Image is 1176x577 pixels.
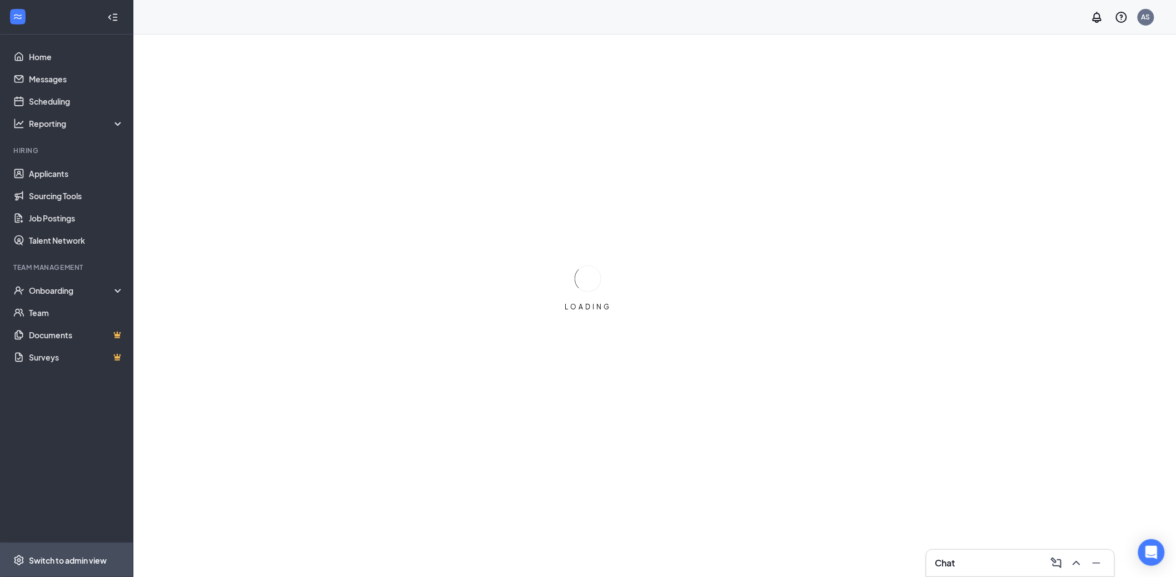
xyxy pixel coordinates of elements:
[12,11,23,22] svg: WorkstreamLogo
[935,557,955,569] h3: Chat
[1142,12,1150,22] div: AS
[560,302,616,312] div: LOADING
[29,46,124,68] a: Home
[107,12,118,23] svg: Collapse
[29,207,124,229] a: Job Postings
[1115,11,1128,24] svg: QuestionInfo
[29,229,124,251] a: Talent Network
[13,118,24,129] svg: Analysis
[29,68,124,90] a: Messages
[13,285,24,296] svg: UserCheck
[13,555,24,566] svg: Settings
[29,162,124,185] a: Applicants
[1088,554,1105,572] button: Minimize
[13,146,122,155] div: Hiring
[1090,556,1103,570] svg: Minimize
[1090,11,1104,24] svg: Notifications
[1068,554,1085,572] button: ChevronUp
[13,263,122,272] div: Team Management
[29,555,107,566] div: Switch to admin view
[1050,556,1063,570] svg: ComposeMessage
[29,185,124,207] a: Sourcing Tools
[29,118,124,129] div: Reporting
[29,324,124,346] a: DocumentsCrown
[29,302,124,324] a: Team
[29,90,124,112] a: Scheduling
[1138,539,1165,566] div: Open Intercom Messenger
[1070,556,1083,570] svg: ChevronUp
[1048,554,1065,572] button: ComposeMessage
[29,285,114,296] div: Onboarding
[29,346,124,368] a: SurveysCrown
